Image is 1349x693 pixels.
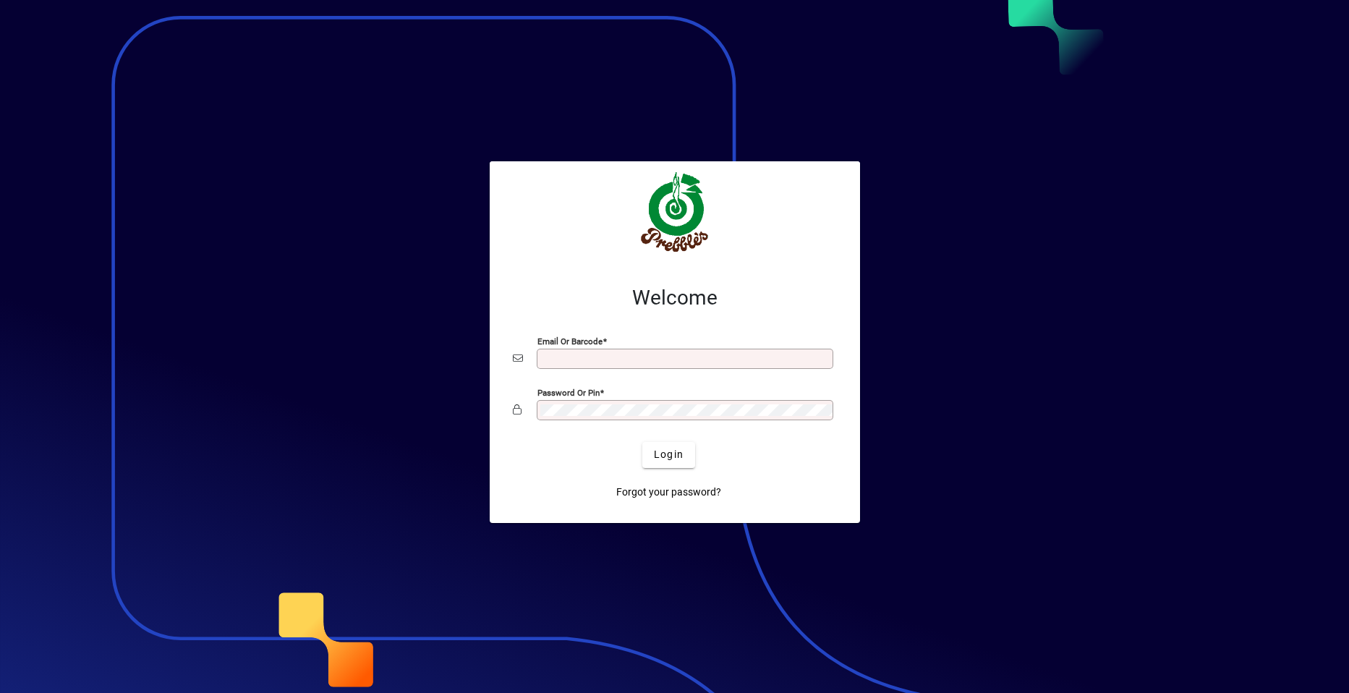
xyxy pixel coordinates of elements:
[642,442,695,468] button: Login
[537,387,600,397] mat-label: Password or Pin
[537,336,603,346] mat-label: Email or Barcode
[616,485,721,500] span: Forgot your password?
[610,480,727,506] a: Forgot your password?
[513,286,837,310] h2: Welcome
[654,447,684,462] span: Login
